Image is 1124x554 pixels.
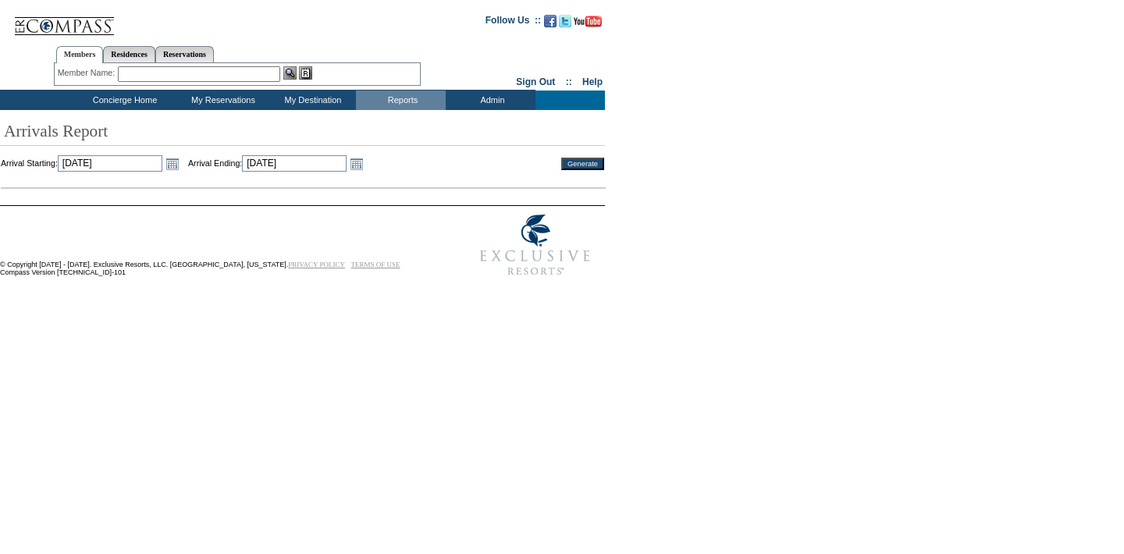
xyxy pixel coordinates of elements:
img: Subscribe to our YouTube Channel [574,16,602,27]
a: PRIVACY POLICY [288,261,345,268]
a: Members [56,46,104,63]
td: Follow Us :: [486,13,541,32]
a: Open the calendar popup. [164,155,181,172]
a: Reservations [155,46,214,62]
img: View [283,66,297,80]
img: Reservations [299,66,312,80]
img: Exclusive Resorts [465,206,605,284]
td: Admin [446,91,535,110]
img: Become our fan on Facebook [544,15,557,27]
input: Generate [561,158,604,170]
td: My Reservations [176,91,266,110]
img: Compass Home [13,4,115,36]
a: Subscribe to our YouTube Channel [574,20,602,29]
img: Follow us on Twitter [559,15,571,27]
a: Become our fan on Facebook [544,20,557,29]
a: Help [582,76,603,87]
a: Follow us on Twitter [559,20,571,29]
td: Arrival Starting: Arrival Ending: [1,155,540,172]
div: Member Name: [58,66,118,80]
span: :: [566,76,572,87]
a: Open the calendar popup. [348,155,365,172]
td: Concierge Home [69,91,176,110]
a: Residences [103,46,155,62]
td: Reports [356,91,446,110]
a: TERMS OF USE [351,261,400,268]
td: My Destination [266,91,356,110]
a: Sign Out [516,76,555,87]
